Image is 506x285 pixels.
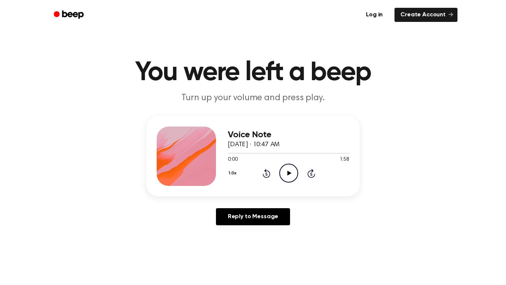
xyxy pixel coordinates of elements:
[228,141,280,148] span: [DATE] · 10:47 AM
[228,130,349,140] h3: Voice Note
[63,59,443,86] h1: You were left a beep
[228,156,237,164] span: 0:00
[340,156,349,164] span: 1:58
[49,8,90,22] a: Beep
[395,8,457,22] a: Create Account
[228,167,239,180] button: 1.0x
[359,6,390,23] a: Log in
[216,208,290,225] a: Reply to Message
[111,92,395,104] p: Turn up your volume and press play.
